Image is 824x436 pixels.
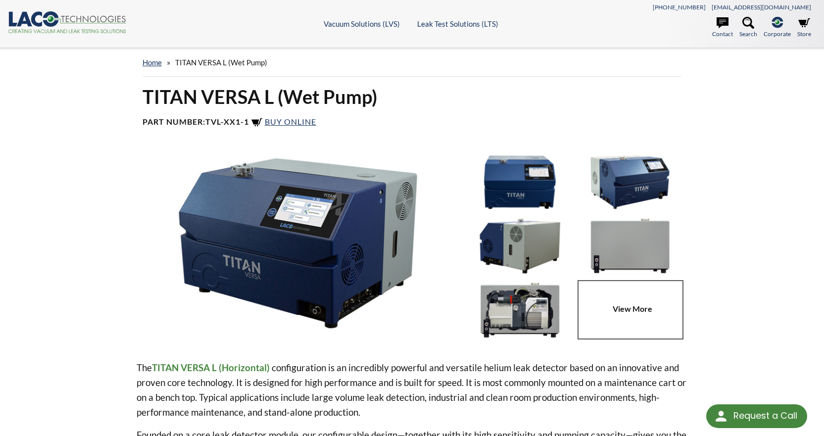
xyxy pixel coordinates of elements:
a: [PHONE_NUMBER] [653,3,706,11]
a: Contact [712,17,733,39]
span: Corporate [764,29,791,39]
a: home [143,58,162,67]
b: TVL-XX1-1 [205,117,249,126]
img: TITAN VERSA L, rear view [578,216,683,275]
a: Vacuum Solutions (LVS) [324,19,400,28]
img: TITAN VERSA L, rear angled view [467,216,573,275]
p: The configuration is an incredibly powerful and versatile helium leak detector based on an innova... [137,360,688,420]
img: TITAN VERSA L, left angled view [578,152,683,211]
a: Search [739,17,757,39]
img: round button [713,408,729,424]
a: Leak Test Solutions (LTS) [417,19,498,28]
span: Buy Online [265,117,316,126]
h4: Part Number: [143,117,682,129]
img: TITAN VERSA L, right side angled view [137,152,459,334]
div: » [143,48,682,77]
a: [EMAIL_ADDRESS][DOMAIN_NAME] [712,3,811,11]
h1: TITAN VERSA L (Wet Pump) [143,85,682,109]
a: Store [797,17,811,39]
div: Request a Call [706,404,807,428]
img: TITAN VERSA L - Wet pump cutaway [467,280,573,339]
strong: TITAN VERSA L (Horizontal) [152,362,270,373]
span: TITAN VERSA L (Wet Pump) [175,58,267,67]
a: Buy Online [251,117,316,126]
img: TITAN VERSA L, front view [467,152,573,211]
div: Request a Call [733,404,797,427]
